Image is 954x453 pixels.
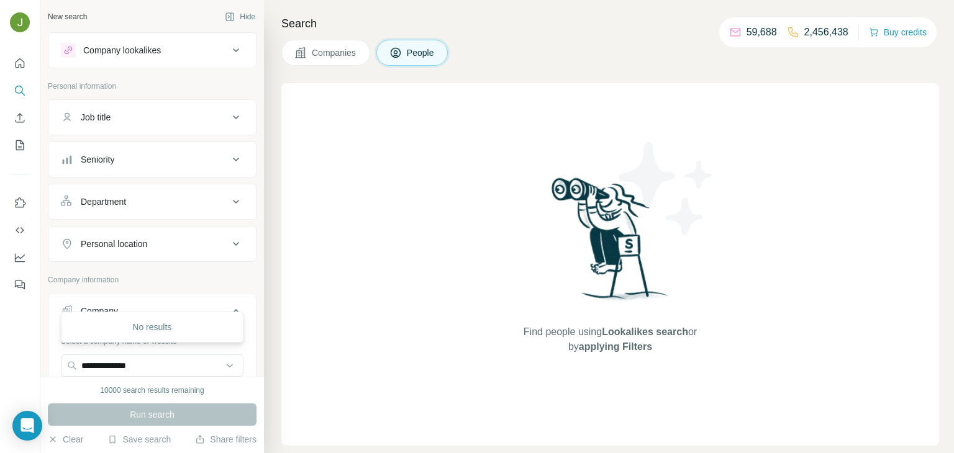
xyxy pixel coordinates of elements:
button: Feedback [10,274,30,296]
img: Surfe Illustration - Stars [611,133,722,244]
div: Department [81,195,126,208]
h4: Search [281,15,939,32]
div: New search [48,11,87,22]
span: Find people using or by [511,325,709,354]
div: Company lookalikes [83,44,161,56]
button: Use Surfe API [10,219,30,241]
p: 2,456,438 [804,25,848,40]
button: Save search [107,433,171,446]
button: Department [48,187,256,217]
button: My lists [10,134,30,156]
p: Company information [48,274,257,285]
button: Company [48,296,256,331]
button: Company lookalikes [48,35,256,65]
button: Personal location [48,229,256,259]
button: Use Surfe on LinkedIn [10,192,30,214]
div: Job title [81,111,111,123]
div: No results [64,315,240,339]
button: Share filters [195,433,257,446]
span: applying Filters [579,341,652,352]
img: Avatar [10,12,30,32]
span: People [407,47,435,59]
span: Companies [312,47,357,59]
img: Surfe Illustration - Woman searching with binoculars [546,174,675,313]
p: Personal information [48,81,257,92]
button: Buy credits [869,24,927,41]
p: 59,688 [747,25,777,40]
div: Personal location [81,238,147,250]
button: Search [10,79,30,102]
div: Company [81,305,118,317]
button: Hide [216,7,264,26]
button: Job title [48,102,256,132]
div: Seniority [81,153,114,166]
div: Open Intercom Messenger [12,411,42,441]
button: Clear [48,433,83,446]
button: Seniority [48,145,256,174]
span: Lookalikes search [602,326,688,337]
button: Quick start [10,52,30,74]
button: Enrich CSV [10,107,30,129]
div: 10000 search results remaining [100,385,204,396]
button: Dashboard [10,246,30,269]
